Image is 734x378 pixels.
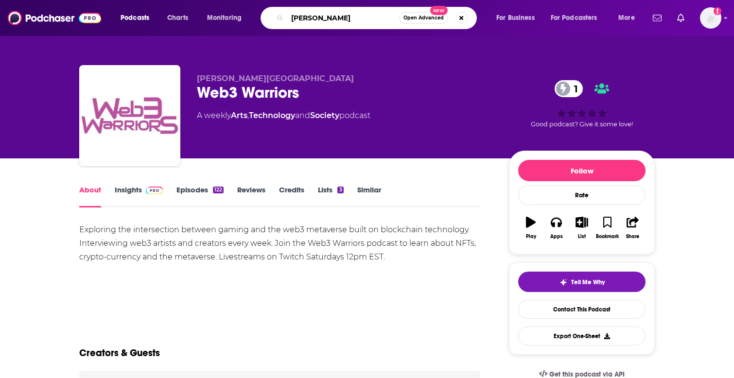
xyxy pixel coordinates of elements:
[571,278,605,286] span: Tell Me Why
[295,111,310,120] span: and
[518,185,646,205] div: Rate
[673,10,688,26] a: Show notifications dropdown
[612,10,647,26] button: open menu
[544,10,612,26] button: open menu
[146,187,163,194] img: Podchaser Pro
[213,187,224,193] div: 122
[559,278,567,286] img: tell me why sparkle
[337,187,343,193] div: 3
[279,185,304,207] a: Credits
[569,210,594,245] button: List
[114,10,162,26] button: open menu
[700,7,721,29] button: Show profile menu
[700,7,721,29] img: User Profile
[247,111,249,120] span: ,
[594,210,620,245] button: Bookmark
[200,10,254,26] button: open menu
[526,234,536,240] div: Play
[531,120,633,128] span: Good podcast? Give it some love!
[357,185,381,207] a: Similar
[287,10,399,26] input: Search podcasts, credits, & more...
[318,185,343,207] a: Lists3
[489,10,547,26] button: open menu
[197,74,354,83] span: [PERSON_NAME][GEOGRAPHIC_DATA]
[167,11,188,25] span: Charts
[578,234,586,240] div: List
[496,11,535,25] span: For Business
[518,210,543,245] button: Play
[550,234,563,240] div: Apps
[79,347,160,359] h2: Creators & Guests
[115,185,163,207] a: InsightsPodchaser Pro
[551,11,597,25] span: For Podcasters
[596,234,619,240] div: Bookmark
[121,11,149,25] span: Podcasts
[620,210,646,245] button: Share
[81,67,178,164] img: Web3 Warriors
[700,7,721,29] span: Logged in as melrosepr
[79,185,101,207] a: About
[79,223,480,264] div: Exploring the intersection between gaming and the web3 metaverse built on blockchain technology. ...
[176,185,224,207] a: Episodes122
[8,9,101,27] img: Podchaser - Follow, Share and Rate Podcasts
[399,12,448,24] button: Open AdvancedNew
[714,7,721,15] svg: Add a profile image
[161,10,194,26] a: Charts
[518,160,646,181] button: Follow
[618,11,635,25] span: More
[310,111,339,120] a: Society
[237,185,265,207] a: Reviews
[197,110,370,121] div: A weekly podcast
[403,16,444,20] span: Open Advanced
[518,300,646,319] a: Contact This Podcast
[555,80,583,97] a: 1
[564,80,583,97] span: 1
[509,74,655,134] div: 1Good podcast? Give it some love!
[626,234,639,240] div: Share
[270,7,486,29] div: Search podcasts, credits, & more...
[518,326,646,345] button: Export One-Sheet
[430,6,448,15] span: New
[231,111,247,120] a: Arts
[207,11,242,25] span: Monitoring
[649,10,665,26] a: Show notifications dropdown
[518,272,646,292] button: tell me why sparkleTell Me Why
[249,111,295,120] a: Technology
[543,210,569,245] button: Apps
